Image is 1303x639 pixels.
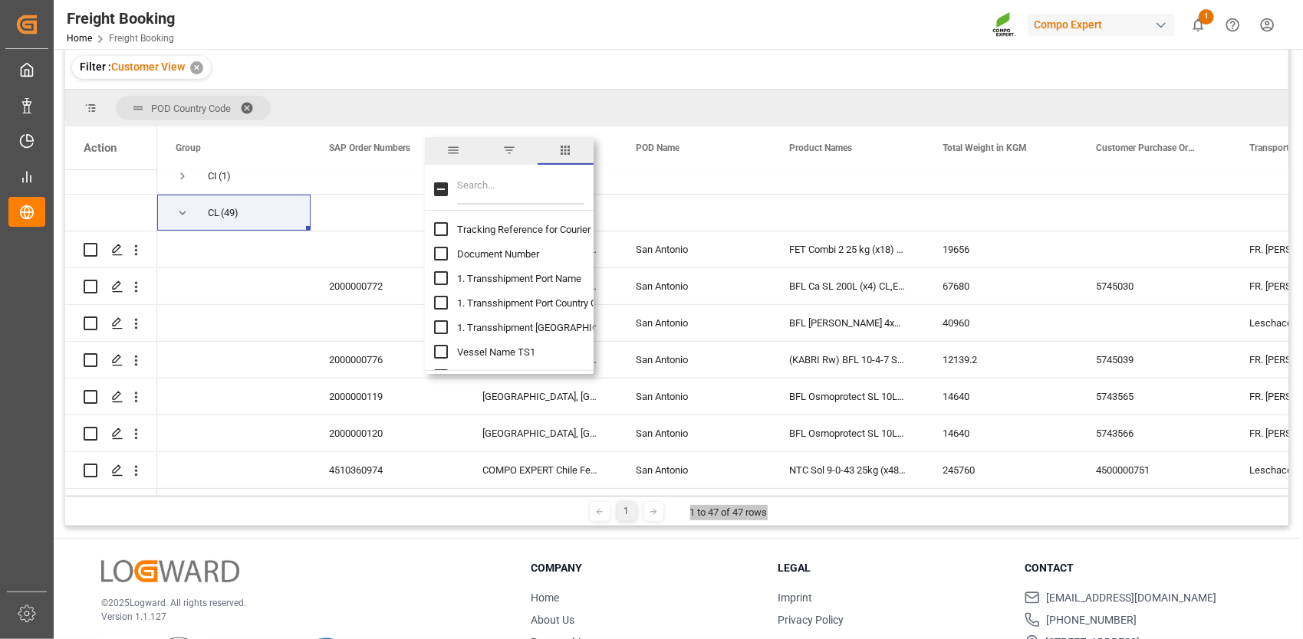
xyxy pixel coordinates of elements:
span: 1 [1199,9,1214,25]
span: 1. Transshipment [GEOGRAPHIC_DATA] [457,322,629,333]
h3: Legal [778,560,1005,576]
img: Screenshot%202023-09-29%20at%2010.02.21.png_1712312052.png [992,11,1017,38]
span: general [425,137,481,165]
div: 1 to 47 of 47 rows [690,505,768,520]
a: Privacy Policy [778,614,844,626]
div: Freight Booking [67,7,175,30]
span: (1) [219,159,231,194]
span: POD Country Code [151,103,231,114]
div: 12139.2 [924,342,1078,378]
button: Compo Expert [1028,10,1181,39]
div: Press SPACE to select this row. [65,195,157,231]
img: Logward Logo [101,560,239,582]
div: CI [208,159,217,194]
input: Filter Columns Input [457,174,584,205]
div: 5745030 [1078,268,1231,304]
div: 4510363536 [311,489,464,525]
span: Total Weight in KGM [943,143,1027,153]
p: Version 1.1.127 [101,610,492,624]
div: 40960 [924,305,1078,341]
a: About Us [531,614,574,626]
span: Vessel Name TS1 [457,346,535,358]
div: 245760 [924,452,1078,488]
h3: Contact [1025,560,1252,576]
span: columns [538,137,594,165]
div: BFL Ca SL 200L (x4) CL,ES,LAT MTO [771,268,924,304]
div: Vessel Name TS1 column toggle visibility (hidden) [434,339,603,364]
div: NTC Sol 9-0-43 25kg (x48) INT MSE [771,489,924,525]
div: 5745039 [1078,342,1231,378]
div: 2000000772 [311,268,464,304]
div: 614400 [924,489,1078,525]
div: 4510360974 [311,452,464,488]
span: POD Name [636,143,679,153]
div: [GEOGRAPHIC_DATA], [GEOGRAPHIC_DATA] [464,378,617,415]
div: 5743565 [1078,378,1231,415]
span: Group [176,143,201,153]
div: 14640 [924,415,1078,451]
span: Tracking Reference for Courier [457,224,591,235]
div: 1. Transshipment Port Country Code column toggle visibility (hidden) [434,290,603,315]
span: 1. Transshipment Port Country Code [457,297,613,309]
div: ✕ [190,61,203,74]
div: [GEOGRAPHIC_DATA], [GEOGRAPHIC_DATA] [464,415,617,451]
button: Help Center [1216,8,1250,42]
span: [EMAIL_ADDRESS][DOMAIN_NAME] [1046,590,1216,606]
div: CL [208,195,219,231]
div: 2000000120 [311,415,464,451]
span: [PHONE_NUMBER] [1046,612,1137,628]
div: Compo Expert [1028,14,1175,36]
div: San Antonio [617,415,771,451]
a: Imprint [778,591,812,604]
div: Press SPACE to select this row. [65,268,157,305]
div: 4500006923 [1078,489,1231,525]
div: BFL Osmoprotect SL 10L (x60) CL MTO [771,415,924,451]
div: Sitrans [GEOGRAPHIC_DATA] [464,489,617,525]
div: San Antonio [617,342,771,378]
div: BFL [PERSON_NAME] 4x5L (x40) CL [771,305,924,341]
div: San Antonio [617,305,771,341]
div: 4500000751 [1078,452,1231,488]
div: 14640 [924,378,1078,415]
div: 1. Transshipment Port Name column toggle visibility (hidden) [434,266,603,290]
div: San Antonio [617,489,771,525]
div: San Antonio [617,378,771,415]
div: COMPO EXPERT Chile Ferti. Ltda [464,452,617,488]
a: Home [531,591,559,604]
div: NTC Sol 9-0-43 25kg (x48) INT MSE [771,452,924,488]
span: SAP Order Numbers [329,143,410,153]
div: 2000000776 [311,342,464,378]
span: (49) [221,195,239,231]
div: San Antonio [617,231,771,267]
span: filter [481,137,537,165]
div: FET Combi 2 25 kg (x18) INT MSE [771,231,924,267]
div: Vessel IMO TS1 column toggle visibility (hidden) [434,364,603,388]
p: © 2025 Logward. All rights reserved. [101,596,492,610]
div: Press SPACE to select this row. [65,489,157,526]
div: San Antonio [617,268,771,304]
div: Press SPACE to select this row. [65,305,157,342]
div: 2000000119 [311,378,464,415]
div: BFL Osmoprotect SL 10L (x60) CL MTO [771,378,924,415]
div: 19656 [924,231,1078,267]
div: Press SPACE to select this row. [65,415,157,452]
span: Product Names [789,143,852,153]
div: Press SPACE to select this row. [65,342,157,378]
div: Action [84,141,117,155]
button: show 1 new notifications [1181,8,1216,42]
span: 1. Transshipment Port Name [457,273,581,284]
a: Home [67,33,92,44]
h3: Company [531,560,758,576]
div: Press SPACE to select this row. [65,231,157,268]
div: 5743566 [1078,415,1231,451]
div: San Antonio [617,452,771,488]
span: Customer Purchase Order Numbers [1096,143,1199,153]
div: (KABRI Rw) BFL 10-4-7 SL 20L(x48) ES LAT [771,342,924,378]
span: Filter : [80,61,111,73]
div: Press SPACE to select this row. [65,378,157,415]
div: 1. Transshipment Port LoCode column toggle visibility (hidden) [434,315,603,339]
div: 67680 [924,268,1078,304]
